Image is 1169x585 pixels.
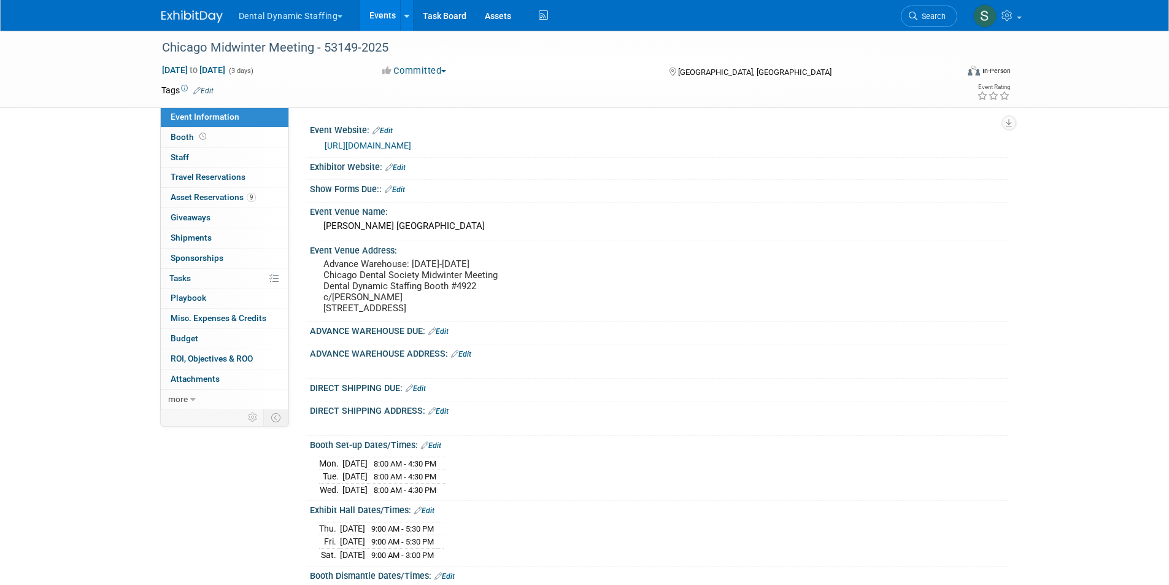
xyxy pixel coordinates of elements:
[678,68,831,77] span: [GEOGRAPHIC_DATA], [GEOGRAPHIC_DATA]
[371,537,434,546] span: 9:00 AM - 5:30 PM
[428,407,449,416] a: Edit
[310,344,1008,360] div: ADVANCE WAREHOUSE ADDRESS:
[161,269,288,289] a: Tasks
[171,212,210,222] span: Giveaways
[434,572,455,581] a: Edit
[319,457,342,470] td: Mon.
[242,409,264,425] td: Personalize Event Tab Strip
[374,486,436,495] span: 8:00 AM - 4:30 PM
[310,203,1008,218] div: Event Venue Name:
[340,548,365,561] td: [DATE]
[171,132,209,142] span: Booth
[171,374,220,384] span: Attachments
[161,64,226,76] span: [DATE] [DATE]
[371,551,434,560] span: 9:00 AM - 3:00 PM
[968,66,980,76] img: Format-Inperson.png
[161,168,288,187] a: Travel Reservations
[340,522,365,535] td: [DATE]
[161,128,288,147] a: Booth
[342,457,368,470] td: [DATE]
[169,273,191,283] span: Tasks
[171,192,256,202] span: Asset Reservations
[171,333,198,343] span: Budget
[161,390,288,409] a: more
[161,107,288,127] a: Event Information
[973,4,997,28] img: Sam Murphy
[421,441,441,450] a: Edit
[982,66,1011,76] div: In-Person
[385,163,406,172] a: Edit
[319,522,340,535] td: Thu.
[901,6,957,27] a: Search
[977,84,1010,90] div: Event Rating
[161,349,288,369] a: ROI, Objectives & ROO
[263,409,288,425] td: Toggle Event Tabs
[378,64,451,77] button: Committed
[158,37,939,59] div: Chicago Midwinter Meeting - 53149-2025
[161,208,288,228] a: Giveaways
[171,233,212,242] span: Shipments
[193,87,214,95] a: Edit
[228,67,253,75] span: (3 days)
[161,249,288,268] a: Sponsorships
[310,379,1008,395] div: DIRECT SHIPPING DUE:
[428,327,449,336] a: Edit
[319,535,340,549] td: Fri.
[161,329,288,349] a: Budget
[188,65,199,75] span: to
[319,217,999,236] div: [PERSON_NAME] [GEOGRAPHIC_DATA]
[310,180,1008,196] div: Show Forms Due::
[319,470,342,484] td: Tue.
[171,112,239,122] span: Event Information
[310,436,1008,452] div: Booth Set-up Dates/Times:
[342,483,368,496] td: [DATE]
[171,253,223,263] span: Sponsorships
[340,535,365,549] td: [DATE]
[171,354,253,363] span: ROI, Objectives & ROO
[171,293,206,303] span: Playbook
[197,132,209,141] span: Booth not reserved yet
[171,172,245,182] span: Travel Reservations
[319,548,340,561] td: Sat.
[414,506,434,515] a: Edit
[171,152,189,162] span: Staff
[310,241,1008,257] div: Event Venue Address:
[917,12,946,21] span: Search
[319,483,342,496] td: Wed.
[247,193,256,202] span: 9
[342,470,368,484] td: [DATE]
[310,121,1008,137] div: Event Website:
[374,472,436,481] span: 8:00 AM - 4:30 PM
[161,148,288,168] a: Staff
[161,309,288,328] a: Misc. Expenses & Credits
[310,567,1008,583] div: Booth Dismantle Dates/Times:
[161,228,288,248] a: Shipments
[323,258,587,314] pre: Advance Warehouse: [DATE]-[DATE] Chicago Dental Society Midwinter Meeting Dental Dynamic Staffing...
[171,313,266,323] span: Misc. Expenses & Credits
[161,289,288,308] a: Playbook
[371,524,434,533] span: 9:00 AM - 5:30 PM
[385,185,405,194] a: Edit
[372,126,393,135] a: Edit
[310,322,1008,338] div: ADVANCE WAREHOUSE DUE:
[168,394,188,404] span: more
[161,10,223,23] img: ExhibitDay
[161,370,288,389] a: Attachments
[310,158,1008,174] div: Exhibitor Website:
[374,459,436,468] span: 8:00 AM - 4:30 PM
[406,384,426,393] a: Edit
[310,401,1008,417] div: DIRECT SHIPPING ADDRESS:
[885,64,1011,82] div: Event Format
[161,84,214,96] td: Tags
[325,141,411,150] a: [URL][DOMAIN_NAME]
[451,350,471,358] a: Edit
[161,188,288,207] a: Asset Reservations9
[310,501,1008,517] div: Exhibit Hall Dates/Times:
